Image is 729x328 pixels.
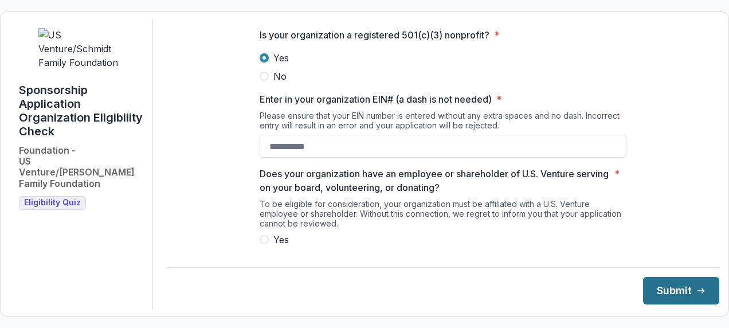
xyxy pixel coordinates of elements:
[273,69,287,83] span: No
[260,28,489,42] p: Is your organization a registered 501(c)(3) nonprofit?
[260,111,626,135] div: Please ensure that your EIN number is entered without any extra spaces and no dash. Incorrect ent...
[19,83,143,138] h1: Sponsorship Application Organization Eligibility Check
[19,145,143,189] h2: Foundation - US Venture/[PERSON_NAME] Family Foundation
[260,167,610,194] p: Does your organization have an employee or shareholder of U.S. Venture serving on your board, vol...
[24,198,81,208] span: Eligibility Quiz
[260,199,626,233] div: To be eligible for consideration, your organization must be affiliated with a U.S. Venture employ...
[273,51,289,65] span: Yes
[273,233,289,247] span: Yes
[38,28,124,69] img: US Venture/Schmidt Family Foundation
[643,277,719,304] button: Submit
[260,92,492,106] p: Enter in your organization EIN# (a dash is not needed)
